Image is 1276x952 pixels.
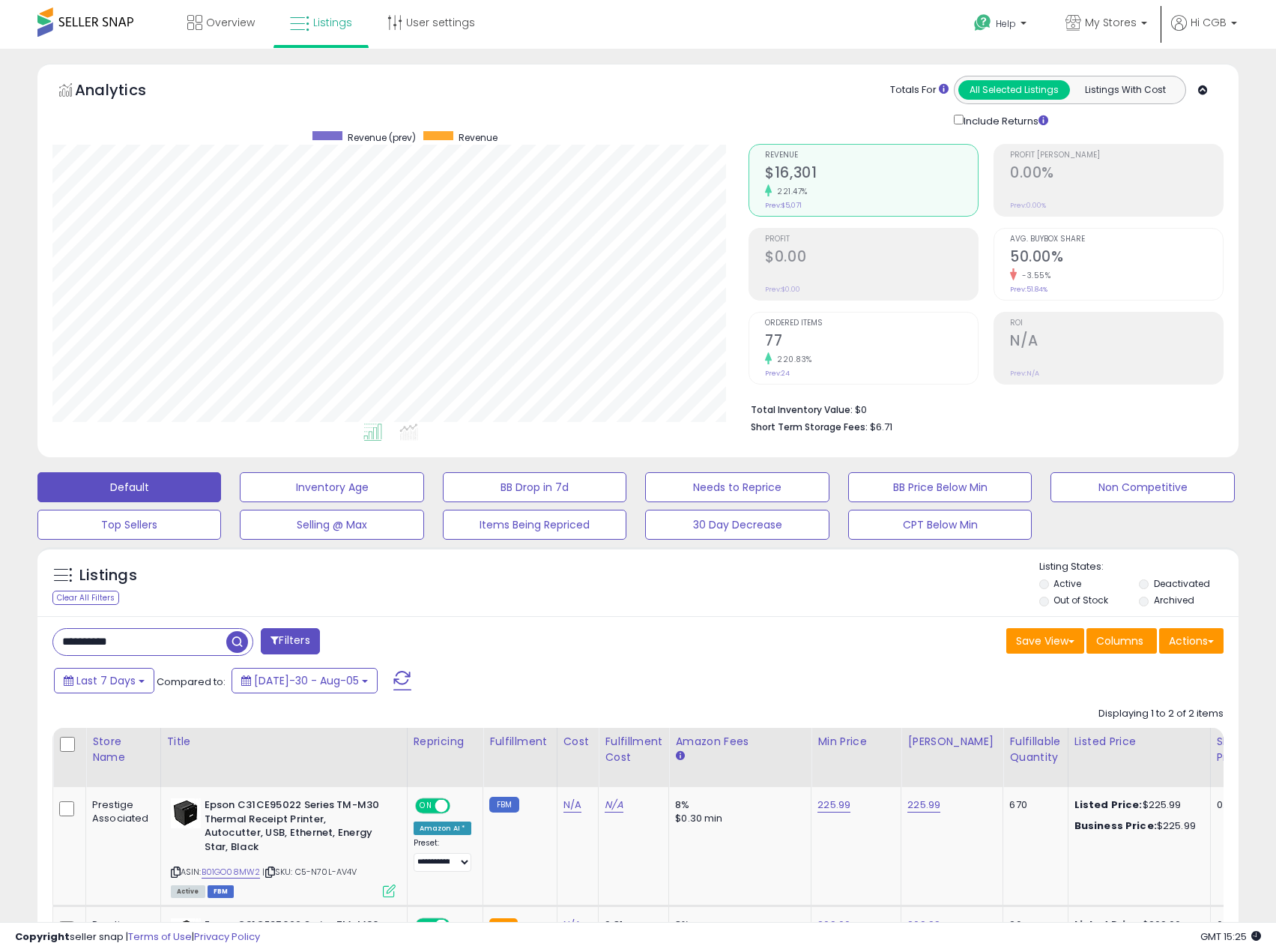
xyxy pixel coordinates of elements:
div: Fulfillment [489,734,550,750]
a: N/A [563,918,581,933]
button: BB Price Below Min [848,472,1032,502]
div: Prestige Associated [92,798,149,825]
i: Get Help [973,13,992,32]
div: Repricing [414,734,477,750]
span: Last 7 Days [76,673,136,688]
span: Profit [PERSON_NAME] [1010,151,1223,160]
div: Title [167,734,401,750]
a: 225.99 [817,798,850,813]
p: Listing States: [1039,560,1239,574]
a: Terms of Use [128,930,192,944]
div: $225.99 [1074,819,1199,833]
span: Columns [1096,633,1143,648]
span: Hi CGB [1191,15,1227,30]
small: Prev: $5,071 [765,201,802,210]
span: Help [996,17,1016,30]
div: Include Returns [943,112,1066,129]
span: Revenue [459,131,498,144]
span: ROI [1010,319,1223,328]
div: Amazon AI * [414,822,472,835]
button: Default [37,472,221,502]
span: ON [417,920,435,933]
h2: N/A [1010,332,1223,352]
h2: $16,301 [765,164,978,184]
label: Out of Stock [1053,594,1108,606]
strong: Copyright [15,930,70,944]
div: Ship Price [1217,734,1247,765]
div: $225.99 [1074,798,1199,812]
div: Preset: [414,838,472,872]
div: ASIN: [171,798,396,896]
div: $0.30 min [675,812,799,825]
div: $209.00 [1074,918,1199,932]
button: Save View [1006,628,1084,654]
a: B01GO08MW2 [202,866,261,879]
h2: 77 [765,332,978,352]
div: Displaying 1 to 2 of 2 items [1098,707,1224,721]
div: 0.00 [1217,918,1242,932]
div: seller snap | | [15,930,260,945]
small: Prev: 0.00% [1010,201,1046,210]
button: 30 Day Decrease [645,510,829,540]
span: 2025-08-13 15:25 GMT [1200,930,1261,944]
span: Revenue (prev) [348,131,416,144]
small: Prev: 24 [765,369,790,378]
small: Amazon Fees. [675,750,684,763]
h2: 0.00% [1010,164,1223,184]
button: Items Being Repriced [443,510,626,540]
span: Overview [206,15,255,30]
small: Prev: N/A [1010,369,1039,378]
div: Totals For [890,83,949,97]
button: Inventory Age [240,472,423,502]
span: | SKU: C5-N70L-AV4V [262,866,357,878]
div: Min Price [817,734,895,750]
button: Selling @ Max [240,510,423,540]
button: Last 7 Days [54,668,154,693]
button: Non Competitive [1050,472,1234,502]
b: Epson C31CE95022 Series TM-M30 Thermal Receipt Printer, Autocutter, USB, Ethernet, Energy Star, B... [205,798,387,858]
div: Cost [563,734,593,750]
b: Total Inventory Value: [751,403,853,416]
button: Columns [1086,628,1157,654]
label: Deactivated [1154,577,1210,590]
b: Business Price: [1074,819,1157,833]
span: OFF [447,800,471,813]
span: Compared to: [157,675,226,689]
button: All Selected Listings [958,80,1070,100]
button: CPT Below Min [848,510,1032,540]
div: 0.00 [1217,798,1242,812]
h2: $0.00 [765,248,978,268]
div: Fulfillable Quantity [1009,734,1061,765]
img: 31HJ881dTJL._SL40_.jpg [171,918,201,948]
span: Listings [313,15,352,30]
a: Hi CGB [1171,15,1237,49]
a: Help [962,2,1041,49]
button: Actions [1159,628,1224,654]
button: Filters [261,628,319,654]
h2: 50.00% [1010,248,1223,268]
div: 9.81 [605,918,657,932]
h5: Listings [79,565,137,586]
span: $6.71 [870,420,892,434]
a: N/A [605,798,623,813]
button: BB Drop in 7d [443,472,626,502]
small: FBM [489,797,518,813]
b: Listed Price: [1074,798,1143,812]
small: -3.55% [1017,270,1050,281]
div: Clear All Filters [52,591,119,605]
span: All listings currently available for purchase on Amazon [171,885,205,898]
label: Active [1053,577,1081,590]
span: My Stores [1085,15,1137,30]
b: Short Term Storage Fees: [751,421,868,433]
a: 209.00 [817,918,850,933]
h5: Analytics [75,79,175,104]
a: N/A [563,798,581,813]
li: $0 [751,400,1212,418]
b: Listed Price: [1074,918,1143,932]
span: ON [417,800,435,813]
small: Prev: $0.00 [765,285,800,294]
small: 220.83% [772,354,812,365]
a: Privacy Policy [194,930,260,944]
div: 26 [1009,918,1056,932]
div: Store Name [92,734,154,765]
